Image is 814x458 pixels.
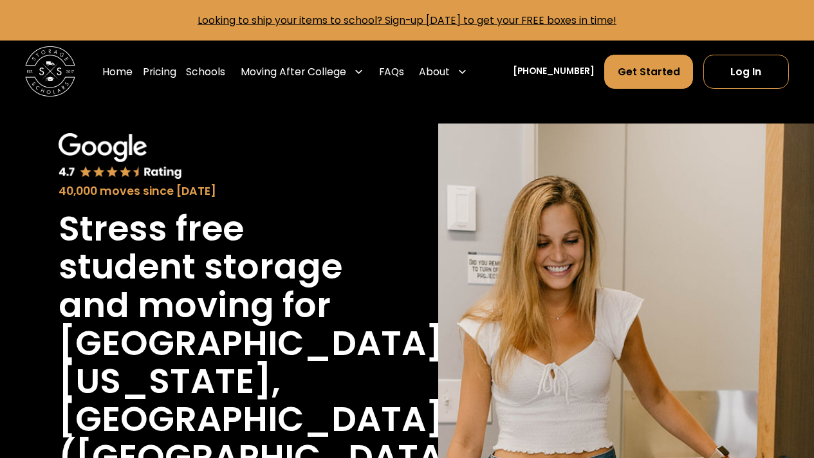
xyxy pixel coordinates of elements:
[59,210,360,324] h1: Stress free student storage and moving for
[703,55,789,89] a: Log In
[198,14,616,27] a: Looking to ship your items to school? Sign-up [DATE] to get your FREE boxes in time!
[419,64,450,79] div: About
[143,54,176,89] a: Pricing
[59,183,360,199] div: 40,000 moves since [DATE]
[241,64,346,79] div: Moving After College
[513,65,595,78] a: [PHONE_NUMBER]
[102,54,133,89] a: Home
[25,46,75,96] img: Storage Scholars main logo
[59,133,182,180] img: Google 4.7 star rating
[379,54,404,89] a: FAQs
[604,55,693,89] a: Get Started
[186,54,225,89] a: Schools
